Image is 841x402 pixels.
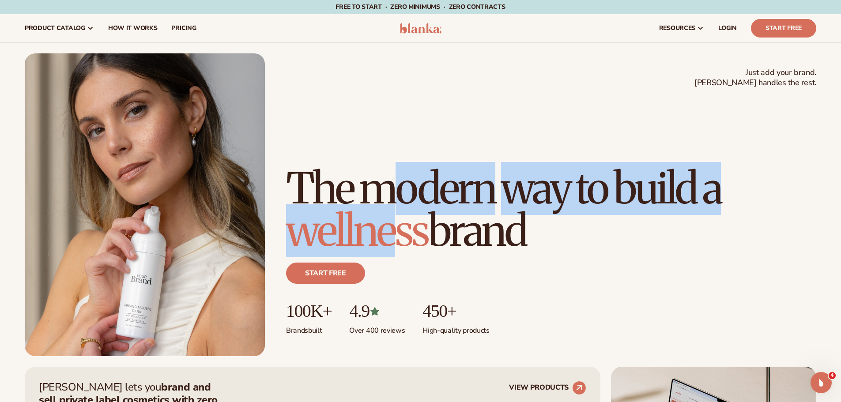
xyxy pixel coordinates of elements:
a: Start free [286,263,365,284]
span: Just add your brand. [PERSON_NAME] handles the rest. [694,68,816,88]
p: 450+ [422,301,489,321]
a: product catalog [18,14,101,42]
span: resources [659,25,695,32]
span: LOGIN [718,25,737,32]
a: resources [652,14,711,42]
p: Over 400 reviews [349,321,405,335]
p: 100K+ [286,301,332,321]
span: Free to start · ZERO minimums · ZERO contracts [336,3,505,11]
p: Brands built [286,321,332,335]
p: 4.9 [349,301,405,321]
a: Start Free [751,19,816,38]
span: 4 [829,372,836,379]
a: VIEW PRODUCTS [509,381,586,395]
img: logo [400,23,441,34]
span: wellness [286,204,428,257]
span: pricing [171,25,196,32]
a: pricing [164,14,203,42]
a: How It Works [101,14,165,42]
span: How It Works [108,25,158,32]
h1: The modern way to build a brand [286,167,816,252]
p: High-quality products [422,321,489,335]
a: LOGIN [711,14,744,42]
img: Female holding tanning mousse. [25,53,265,356]
span: product catalog [25,25,85,32]
iframe: Intercom live chat [811,372,832,393]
